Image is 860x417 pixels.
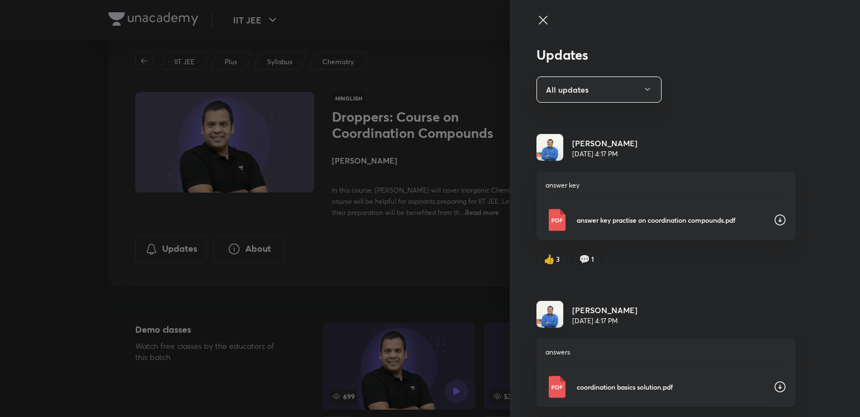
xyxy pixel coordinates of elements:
img: Pdf [545,376,568,398]
span: like [544,254,555,264]
p: [DATE] 4:17 PM [572,316,638,326]
p: answer key practise on coordination compounds.pdf [577,215,764,225]
img: Avatar [536,134,563,161]
p: answer key [545,180,787,190]
p: [DATE] 4:17 PM [572,149,638,159]
img: Avatar [536,301,563,328]
h3: Updates [536,47,796,63]
h6: [PERSON_NAME] [572,304,638,316]
p: coordination basics solution.pdf [577,382,764,392]
img: Pdf [545,209,568,231]
button: All updates [536,76,662,103]
span: 1 [591,254,594,264]
p: answers [545,347,787,357]
span: comment [579,254,590,264]
span: 3 [556,254,560,264]
h6: [PERSON_NAME] [572,137,638,149]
